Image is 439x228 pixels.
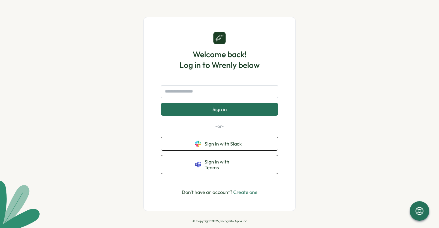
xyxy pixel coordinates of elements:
[205,141,244,146] span: Sign in with Slack
[233,189,258,195] a: Create one
[182,188,258,196] p: Don't have an account?
[161,123,278,130] p: -or-
[179,49,260,70] h1: Welcome back! Log in to Wrenly below
[212,107,227,112] span: Sign in
[192,219,247,223] p: © Copyright 2025, Incognito Apps Inc
[161,155,278,174] button: Sign in with Teams
[205,159,244,170] span: Sign in with Teams
[161,137,278,150] button: Sign in with Slack
[161,103,278,116] button: Sign in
